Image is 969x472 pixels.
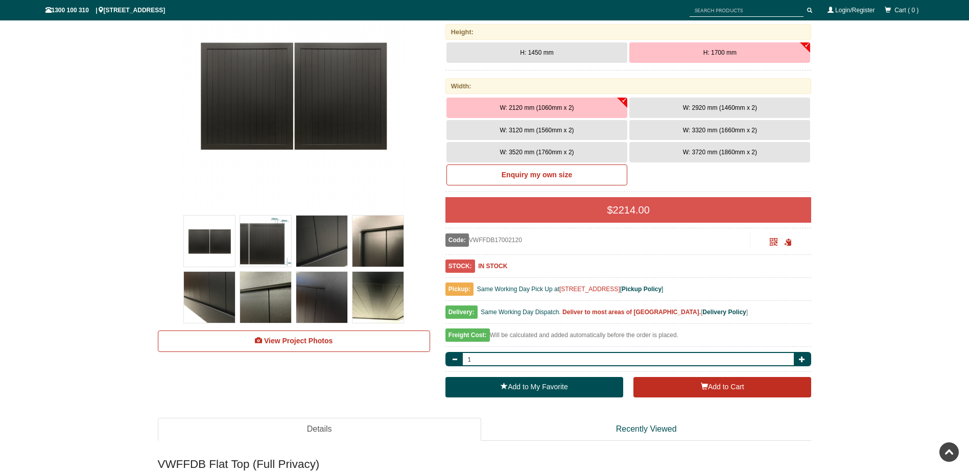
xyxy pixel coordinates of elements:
[702,309,746,316] a: Delivery Policy
[629,142,810,162] button: W: 3720 mm (1860mm x 2)
[184,272,235,323] img: VWFFDB - Flat Top (Full Privacy) - Double Aluminium Driveway Gates - Double Swing Gates - Matte B...
[445,78,812,94] div: Width:
[445,233,469,247] span: Code:
[158,331,430,352] a: View Project Photos
[184,216,235,267] img: VWFFDB - Flat Top (Full Privacy) - Double Aluminium Driveway Gates - Double Swing Gates - Matte B...
[445,306,812,324] div: [ ]
[894,7,918,14] span: Cart ( 0 )
[45,7,166,14] span: 1300 100 310 | [STREET_ADDRESS]
[629,42,810,63] button: H: 1700 mm
[562,309,701,316] b: Deliver to most areas of [GEOGRAPHIC_DATA].
[502,171,572,179] b: Enquiry my own size
[352,272,404,323] img: VWFFDB - Flat Top (Full Privacy) - Double Aluminium Driveway Gates - Double Swing Gates - Matte B...
[784,239,792,246] span: Click to copy the URL
[445,24,812,40] div: Height:
[445,197,812,223] div: $
[446,42,627,63] button: H: 1450 mm
[446,120,627,140] button: W: 3120 mm (1560mm x 2)
[629,120,810,140] button: W: 3320 mm (1660mm x 2)
[446,142,627,162] button: W: 3520 mm (1760mm x 2)
[500,104,574,111] span: W: 2120 mm (1060mm x 2)
[445,259,475,273] span: STOCK:
[559,286,620,293] a: [STREET_ADDRESS]
[446,98,627,118] button: W: 2120 mm (1060mm x 2)
[690,4,803,17] input: SEARCH PRODUCTS
[683,104,757,111] span: W: 2920 mm (1460mm x 2)
[445,305,478,319] span: Delivery:
[500,149,574,156] span: W: 3520 mm (1760mm x 2)
[481,418,812,441] a: Recently Viewed
[352,216,404,267] img: VWFFDB - Flat Top (Full Privacy) - Double Aluminium Driveway Gates - Double Swing Gates - Matte B...
[703,49,737,56] span: H: 1700 mm
[500,127,574,134] span: W: 3120 mm (1560mm x 2)
[613,204,650,216] span: 2214.00
[481,309,561,316] span: Same Working Day Dispatch.
[158,418,481,441] a: Details
[633,377,811,397] button: Add to Cart
[264,337,333,345] span: View Project Photos
[446,164,627,186] a: Enquiry my own size
[683,149,757,156] span: W: 3720 mm (1860mm x 2)
[835,7,875,14] a: Login/Register
[296,216,347,267] img: VWFFDB - Flat Top (Full Privacy) - Double Aluminium Driveway Gates - Double Swing Gates - Matte B...
[296,272,347,323] img: VWFFDB - Flat Top (Full Privacy) - Double Aluminium Driveway Gates - Double Swing Gates - Matte B...
[520,49,553,56] span: H: 1450 mm
[683,127,757,134] span: W: 3320 mm (1660mm x 2)
[240,216,291,267] img: VWFFDB - Flat Top (Full Privacy) - Double Aluminium Driveway Gates - Double Swing Gates - Matte B...
[770,240,777,247] a: Click to enlarge and scan to share.
[629,98,810,118] button: W: 2920 mm (1460mm x 2)
[240,272,291,323] img: VWFFDB - Flat Top (Full Privacy) - Double Aluminium Driveway Gates - Double Swing Gates - Matte B...
[445,328,490,342] span: Freight Cost:
[445,233,750,247] div: VWFFDB17002120
[478,263,507,270] b: IN STOCK
[477,286,664,293] span: Same Working Day Pick Up at [ ]
[622,286,661,293] a: Pickup Policy
[445,377,623,397] a: Add to My Favorite
[445,282,474,296] span: Pickup:
[445,329,812,347] div: Will be calculated and added automatically before the order is placed.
